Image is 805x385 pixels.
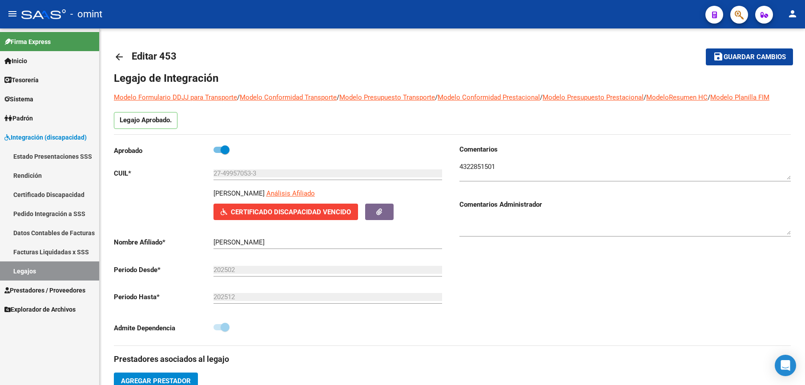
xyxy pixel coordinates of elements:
[213,204,358,220] button: Certificado Discapacidad Vencido
[706,48,793,65] button: Guardar cambios
[121,377,191,385] span: Agregar Prestador
[4,285,85,295] span: Prestadores / Proveedores
[710,93,769,101] a: Modelo Planilla FIM
[4,75,39,85] span: Tesorería
[4,37,51,47] span: Firma Express
[213,188,265,198] p: [PERSON_NAME]
[438,93,540,101] a: Modelo Conformidad Prestacional
[114,146,213,156] p: Aprobado
[713,51,724,62] mat-icon: save
[4,56,27,66] span: Inicio
[231,208,351,216] span: Certificado Discapacidad Vencido
[114,292,213,302] p: Periodo Hasta
[266,189,315,197] span: Análisis Afiliado
[114,265,213,275] p: Periodo Desde
[775,355,796,376] div: Open Intercom Messenger
[114,52,125,62] mat-icon: arrow_back
[543,93,644,101] a: Modelo Presupuesto Prestacional
[459,200,791,209] h3: Comentarios Administrador
[132,51,177,62] span: Editar 453
[114,323,213,333] p: Admite Dependencia
[339,93,435,101] a: Modelo Presupuesto Transporte
[7,8,18,19] mat-icon: menu
[114,112,177,129] p: Legajo Aprobado.
[114,71,791,85] h1: Legajo de Integración
[114,353,791,365] h3: Prestadores asociados al legajo
[459,144,791,154] h3: Comentarios
[4,94,33,104] span: Sistema
[114,168,213,178] p: CUIL
[787,8,798,19] mat-icon: person
[4,305,76,314] span: Explorador de Archivos
[4,113,33,123] span: Padrón
[240,93,337,101] a: Modelo Conformidad Transporte
[724,53,786,61] span: Guardar cambios
[70,4,102,24] span: - omint
[4,132,87,142] span: Integración (discapacidad)
[114,93,237,101] a: Modelo Formulario DDJJ para Transporte
[114,237,213,247] p: Nombre Afiliado
[646,93,708,101] a: ModeloResumen HC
